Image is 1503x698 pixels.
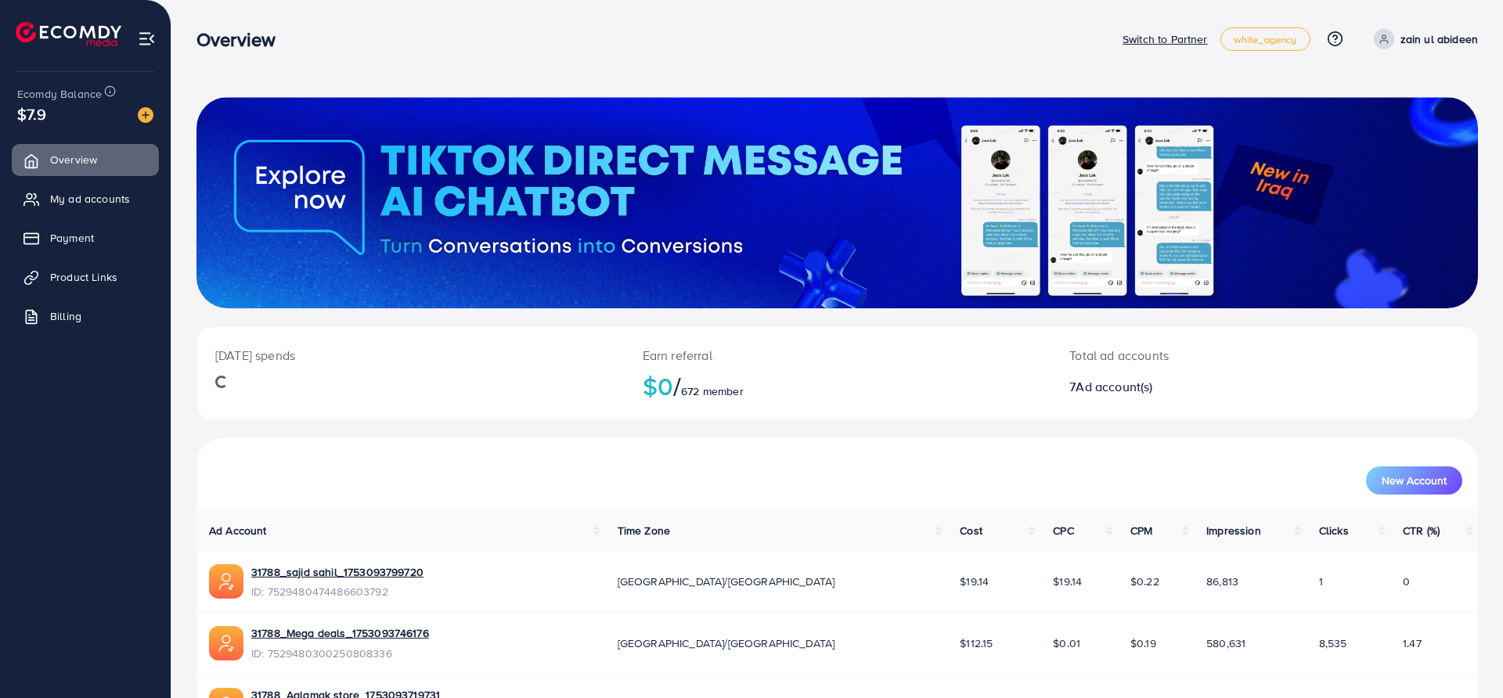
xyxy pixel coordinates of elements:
span: [GEOGRAPHIC_DATA]/[GEOGRAPHIC_DATA] [618,635,835,651]
span: [GEOGRAPHIC_DATA]/[GEOGRAPHIC_DATA] [618,574,835,589]
img: logo [16,22,121,46]
span: Ecomdy Balance [17,86,102,102]
span: Ad Account [209,523,267,538]
p: [DATE] spends [215,346,605,365]
span: 580,631 [1206,635,1245,651]
a: Billing [12,300,159,332]
a: My ad accounts [12,183,159,214]
span: 1 [1319,574,1323,589]
span: $7.9 [17,103,47,125]
span: CTR (%) [1403,523,1440,538]
img: ic-ads-acc.e4c84228.svg [209,626,243,660]
span: $0.22 [1130,574,1159,589]
span: 0 [1403,574,1410,589]
a: Overview [12,144,159,175]
span: $0.19 [1130,635,1156,651]
img: ic-ads-acc.e4c84228.svg [209,564,243,599]
span: Time Zone [618,523,670,538]
a: 31788_Mega deals_1753093746176 [251,625,429,641]
span: $112.15 [960,635,993,651]
p: Total ad accounts [1069,346,1352,365]
img: image [138,107,153,123]
span: Product Links [50,269,117,285]
a: white_agency [1220,27,1310,51]
span: Ad account(s) [1076,378,1152,395]
span: Overview [50,152,97,167]
span: $0.01 [1053,635,1080,651]
span: Clicks [1319,523,1349,538]
h2: 7 [1069,380,1352,394]
span: ID: 7529480300250808336 [251,646,429,661]
p: Switch to Partner [1123,30,1208,49]
span: 1.47 [1403,635,1422,651]
h2: $0 [643,371,1033,401]
span: Payment [50,230,94,246]
span: white_agency [1234,34,1297,45]
span: CPC [1053,523,1073,538]
span: Cost [960,523,982,538]
p: Earn referral [643,346,1033,365]
a: Product Links [12,261,159,293]
span: CPM [1130,523,1152,538]
a: Payment [12,222,159,254]
span: My ad accounts [50,191,130,207]
span: 672 member [681,383,744,399]
span: / [673,368,681,404]
a: zain ul abideen [1368,29,1478,49]
span: Impression [1206,523,1261,538]
span: 8,535 [1319,635,1347,651]
img: menu [138,30,156,48]
span: $19.14 [960,574,989,589]
p: zain ul abideen [1400,30,1478,49]
span: 86,813 [1206,574,1238,589]
span: Billing [50,308,81,324]
span: $19.14 [1053,574,1082,589]
button: New Account [1366,466,1462,495]
h3: Overview [196,28,288,51]
a: 31788_sajid sahil_1753093799720 [251,564,424,580]
span: ID: 7529480474486603792 [251,584,424,599]
span: New Account [1382,475,1447,486]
